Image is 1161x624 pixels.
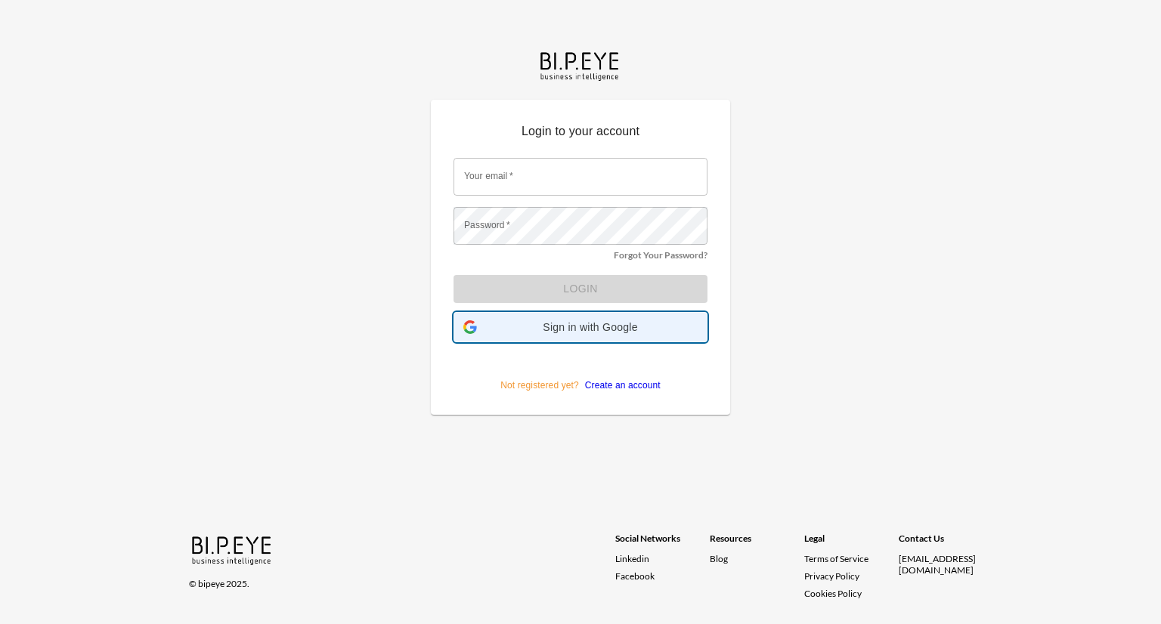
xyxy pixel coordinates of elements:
div: Social Networks [615,533,710,553]
a: Terms of Service [804,553,893,564]
a: Cookies Policy [804,588,862,599]
div: Contact Us [899,533,993,553]
div: Sign in with Google [454,312,707,342]
a: Create an account [579,380,661,391]
div: [EMAIL_ADDRESS][DOMAIN_NAME] [899,553,993,576]
p: Not registered yet? [454,354,707,392]
p: Login to your account [454,122,707,147]
a: Linkedin [615,553,710,564]
span: Sign in with Google [483,321,698,333]
a: Facebook [615,570,710,582]
a: Forgot Your Password? [614,249,707,261]
img: bipeye-logo [537,48,624,82]
img: bipeye-logo [189,533,276,567]
div: © bipeye 2025. [189,569,594,589]
span: Facebook [615,570,655,582]
a: Blog [710,553,728,564]
div: Resources [710,533,804,553]
a: Privacy Policy [804,570,859,582]
div: Legal [804,533,899,553]
span: Linkedin [615,553,649,564]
